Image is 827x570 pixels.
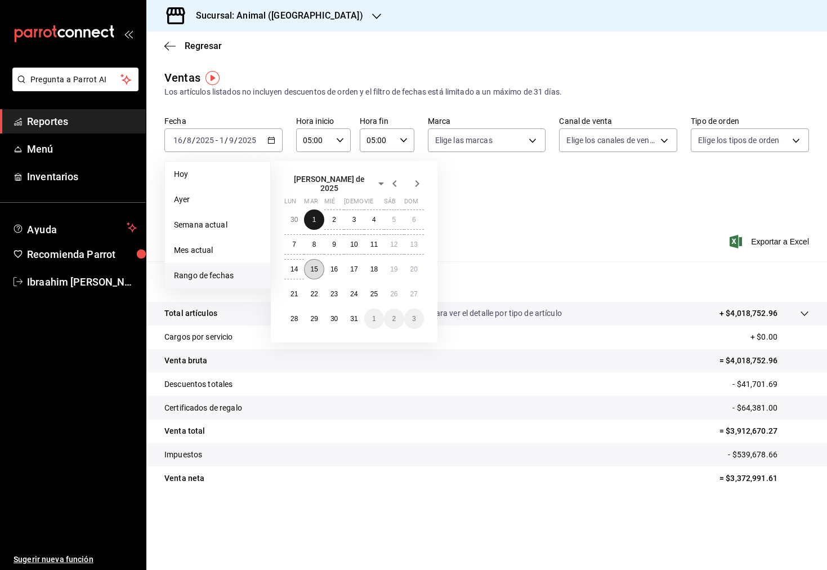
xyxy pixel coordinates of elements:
[284,210,304,230] button: 30 de junio de 2025
[164,378,233,390] p: Descuentos totales
[350,315,357,323] abbr: 31 de julio de 2025
[164,117,283,125] label: Fecha
[384,309,404,329] button: 2 de agosto de 2025
[174,244,261,256] span: Mes actual
[324,309,344,329] button: 30 de julio de 2025
[173,136,183,145] input: --
[719,473,809,484] p: = $3,372,991.61
[344,210,364,230] button: 3 de julio de 2025
[372,216,376,224] abbr: 4 de julio de 2025
[312,216,316,224] abbr: 1 de julio de 2025
[691,117,809,125] label: Tipo de orden
[364,309,384,329] button: 1 de agosto de 2025
[370,290,378,298] abbr: 25 de julio de 2025
[304,259,324,279] button: 15 de julio de 2025
[330,315,338,323] abbr: 30 de julio de 2025
[304,198,318,210] abbr: martes
[350,290,357,298] abbr: 24 de julio de 2025
[164,402,242,414] p: Certificados de regalo
[216,136,218,145] span: -
[750,331,809,343] p: + $0.00
[290,290,298,298] abbr: 21 de julio de 2025
[410,265,418,273] abbr: 20 de julio de 2025
[234,136,238,145] span: /
[324,210,344,230] button: 2 de julio de 2025
[364,198,373,210] abbr: viernes
[364,210,384,230] button: 4 de julio de 2025
[164,355,207,367] p: Venta bruta
[187,9,363,23] h3: Sucursal: Animal ([GEOGRAPHIC_DATA])
[404,284,424,304] button: 27 de julio de 2025
[284,259,304,279] button: 14 de julio de 2025
[174,194,261,206] span: Ayer
[174,270,261,282] span: Rango de fechas
[384,234,404,255] button: 12 de julio de 2025
[164,86,809,98] div: Los artículos listados no incluyen descuentos de orden y el filtro de fechas está limitado a un m...
[372,315,376,323] abbr: 1 de agosto de 2025
[360,117,414,125] label: Hora fin
[284,284,304,304] button: 21 de julio de 2025
[164,275,809,288] p: Resumen
[192,136,195,145] span: /
[566,135,656,146] span: Elige los canales de venta
[205,71,220,85] img: Tooltip marker
[559,117,677,125] label: Canal de venta
[344,198,410,210] abbr: jueves
[238,136,257,145] input: ----
[164,331,233,343] p: Cargos por servicio
[229,136,234,145] input: --
[732,235,809,248] button: Exportar a Excel
[27,247,137,262] span: Recomienda Parrot
[30,74,121,86] span: Pregunta a Parrot AI
[412,315,416,323] abbr: 3 de agosto de 2025
[390,265,397,273] abbr: 19 de julio de 2025
[310,315,318,323] abbr: 29 de julio de 2025
[392,216,396,224] abbr: 5 de julio de 2025
[284,175,374,193] span: [PERSON_NAME] de 2025
[344,234,364,255] button: 10 de julio de 2025
[8,82,138,93] a: Pregunta a Parrot AI
[225,136,228,145] span: /
[14,554,137,565] span: Sugerir nueva función
[412,216,416,224] abbr: 6 de julio de 2025
[364,234,384,255] button: 11 de julio de 2025
[219,136,225,145] input: --
[284,198,296,210] abbr: lunes
[284,175,388,193] button: [PERSON_NAME] de 2025
[384,210,404,230] button: 5 de julio de 2025
[410,290,418,298] abbr: 27 de julio de 2025
[183,136,186,145] span: /
[312,241,316,248] abbr: 8 de julio de 2025
[732,378,809,390] p: - $41,701.69
[324,284,344,304] button: 23 de julio de 2025
[728,449,809,461] p: - $539,678.66
[364,284,384,304] button: 25 de julio de 2025
[344,309,364,329] button: 31 de julio de 2025
[195,136,214,145] input: ----
[719,355,809,367] p: = $4,018,752.96
[350,265,357,273] abbr: 17 de julio de 2025
[330,265,338,273] abbr: 16 de julio de 2025
[344,259,364,279] button: 17 de julio de 2025
[404,259,424,279] button: 20 de julio de 2025
[164,473,204,484] p: Venta neta
[719,425,809,437] p: = $3,912,670.27
[344,284,364,304] button: 24 de julio de 2025
[174,219,261,231] span: Semana actual
[384,284,404,304] button: 26 de julio de 2025
[124,29,133,38] button: open_drawer_menu
[428,117,546,125] label: Marca
[324,259,344,279] button: 16 de julio de 2025
[164,41,222,51] button: Regresar
[370,241,378,248] abbr: 11 de julio de 2025
[12,68,138,91] button: Pregunta a Parrot AI
[719,308,777,319] p: + $4,018,752.96
[390,241,397,248] abbr: 12 de julio de 2025
[332,241,336,248] abbr: 9 de julio de 2025
[404,198,418,210] abbr: domingo
[186,136,192,145] input: --
[284,309,304,329] button: 28 de julio de 2025
[292,241,296,248] abbr: 7 de julio de 2025
[304,210,324,230] button: 1 de julio de 2025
